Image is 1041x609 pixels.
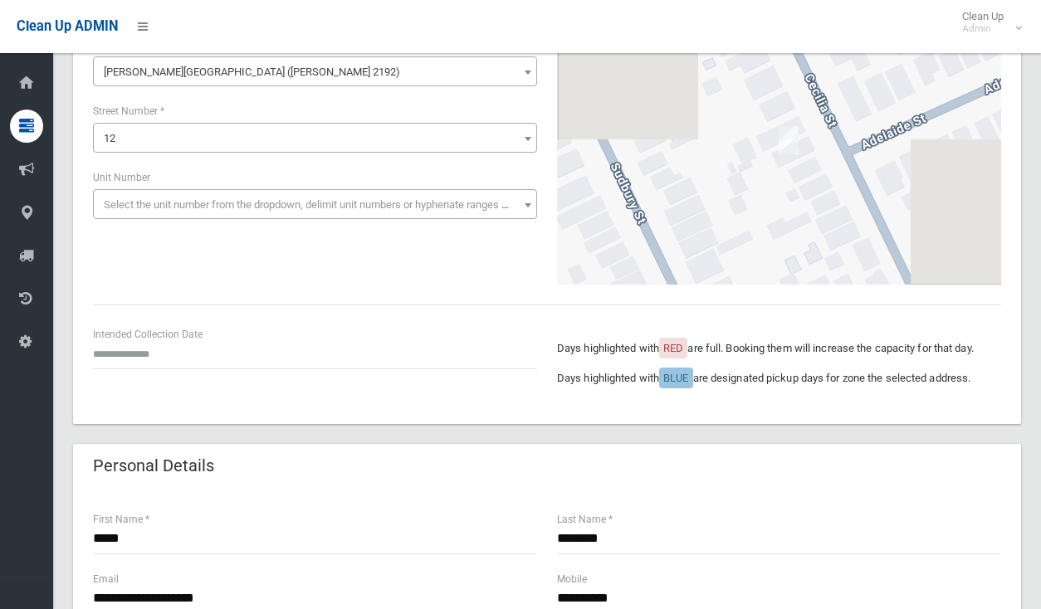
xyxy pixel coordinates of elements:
[557,339,1001,358] p: Days highlighted with are full. Booking them will increase the capacity for that day.
[73,450,234,482] header: Personal Details
[97,61,533,84] span: Cecilia Street (BELMORE 2192)
[104,198,568,211] span: Select the unit number from the dropdown, delimit unit numbers or hyphenate ranges with a comma
[663,342,683,354] span: RED
[557,368,1001,388] p: Days highlighted with are designated pickup days for zone the selected address.
[962,22,1004,35] small: Admin
[93,56,537,86] span: Cecilia Street (BELMORE 2192)
[779,126,799,154] div: 12 Cecilia Street, BELMORE NSW 2192
[17,18,118,34] span: Clean Up ADMIN
[663,372,688,384] span: BLUE
[93,123,537,153] span: 12
[104,132,115,144] span: 12
[97,127,533,150] span: 12
[954,10,1020,35] span: Clean Up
